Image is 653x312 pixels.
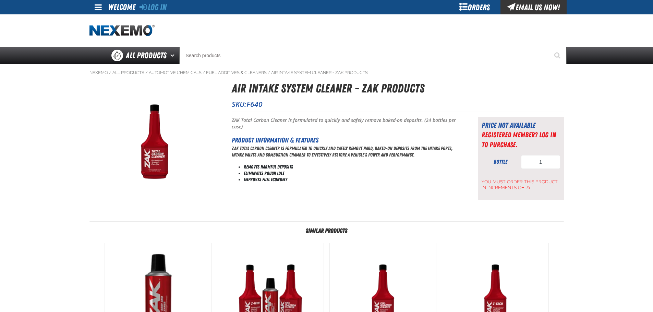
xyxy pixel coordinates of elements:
span: / [109,70,111,75]
img: Air Intake System Cleaner - ZAK Products [90,93,219,194]
span: All Products [126,49,167,62]
li: Improves Fuel Economy [244,176,461,183]
span: / [145,70,148,75]
p: ZAK Total Carbon Cleaner is formulated to quickly and safely remove baked-on deposits. (24 bottle... [232,117,461,130]
button: Start Searching [549,47,567,64]
a: Log In [140,2,167,12]
input: Product Quantity [521,155,560,169]
h2: Product Information & Features [232,135,461,145]
a: Nexemo [89,70,108,75]
span: F640 [246,99,263,109]
a: Fuel Additives & Cleaners [206,70,267,75]
div: Price not available [482,121,560,130]
li: Removes Harmful Deposits [244,164,461,170]
a: All Products [112,70,144,75]
input: Search [179,47,567,64]
p: SKU: [232,99,564,109]
span: Similar Products [300,227,353,234]
a: Air Intake System Cleaner - ZAK Products [271,70,368,75]
button: Open All Products pages [168,47,179,64]
a: Registered Member? Log In to purchase. [482,130,556,149]
span: You must order this product in increments of 24 [482,176,560,191]
a: Automotive Chemicals [149,70,202,75]
span: / [268,70,270,75]
li: Eliminates Rough Idle [244,170,461,177]
span: / [203,70,205,75]
a: Home [89,25,155,37]
p: ZAK Total Carbon Cleaner is formulated to quickly and safely remove hard, baked-on deposits from ... [232,145,461,158]
img: Nexemo logo [89,25,155,37]
h1: Air Intake System Cleaner - ZAK Products [232,79,564,98]
div: bottle [482,158,519,166]
nav: Breadcrumbs [89,70,564,75]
